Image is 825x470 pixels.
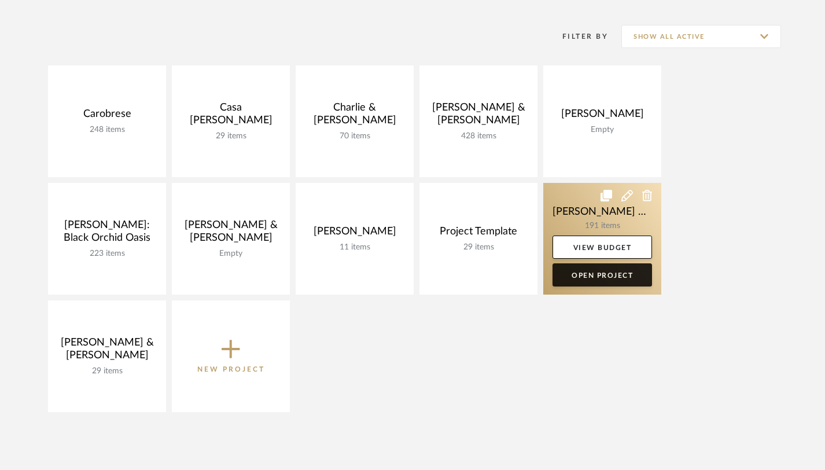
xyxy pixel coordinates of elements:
[305,101,404,131] div: Charlie & [PERSON_NAME]
[429,131,528,141] div: 428 items
[57,366,157,376] div: 29 items
[429,225,528,243] div: Project Template
[553,108,652,125] div: [PERSON_NAME]
[429,101,528,131] div: [PERSON_NAME] & [PERSON_NAME]
[57,125,157,135] div: 248 items
[305,225,404,243] div: [PERSON_NAME]
[305,131,404,141] div: 70 items
[181,101,281,131] div: Casa [PERSON_NAME]
[57,108,157,125] div: Carobrese
[553,236,652,259] a: View Budget
[305,243,404,252] div: 11 items
[181,131,281,141] div: 29 items
[57,249,157,259] div: 223 items
[172,300,290,412] button: New Project
[181,249,281,259] div: Empty
[429,243,528,252] div: 29 items
[57,336,157,366] div: [PERSON_NAME] & [PERSON_NAME]
[181,219,281,249] div: [PERSON_NAME] & [PERSON_NAME]
[57,219,157,249] div: [PERSON_NAME]: Black Orchid Oasis
[547,31,608,42] div: Filter By
[553,125,652,135] div: Empty
[553,263,652,287] a: Open Project
[197,363,265,375] p: New Project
